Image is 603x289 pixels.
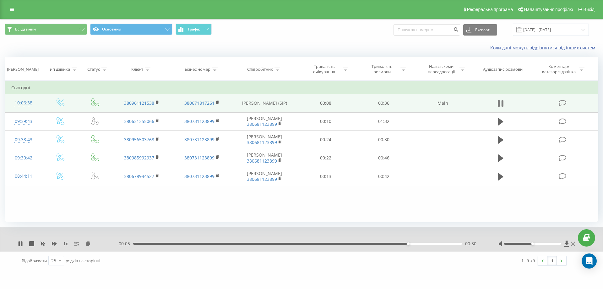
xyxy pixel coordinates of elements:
[185,67,210,72] div: Бізнес номер
[524,7,573,12] span: Налаштування профілю
[51,258,56,264] div: 25
[90,24,172,35] button: Основний
[531,242,534,245] div: Accessibility label
[124,155,154,161] a: 380985992937
[124,173,154,179] a: 380678944527
[11,170,36,182] div: 08:44:11
[232,94,297,112] td: [PERSON_NAME] (SIP)
[247,121,277,127] a: 380681123899
[232,149,297,167] td: [PERSON_NAME]
[87,67,100,72] div: Статус
[124,118,154,124] a: 380631355066
[355,149,412,167] td: 00:46
[124,100,154,106] a: 380961121538
[184,100,215,106] a: 380671817261
[365,64,399,75] div: Тривалість розмови
[188,27,200,31] span: Графік
[465,241,476,247] span: 00:30
[48,67,70,72] div: Тип дзвінка
[584,7,595,12] span: Вихід
[467,7,513,12] span: Реферальна програма
[483,67,523,72] div: Аудіозапис розмови
[463,24,497,36] button: Експорт
[11,115,36,128] div: 09:39:43
[131,67,143,72] div: Клієнт
[5,81,598,94] td: Сьогодні
[297,131,355,149] td: 00:24
[11,152,36,164] div: 09:30:42
[394,24,460,36] input: Пошук за номером
[490,45,598,51] a: Коли дані можуть відрізнятися вiд інших систем
[11,97,36,109] div: 10:06:38
[15,27,36,32] span: Всі дзвінки
[7,67,39,72] div: [PERSON_NAME]
[355,112,412,131] td: 01:32
[184,118,215,124] a: 380731123899
[184,173,215,179] a: 380731123899
[424,64,458,75] div: Назва схеми переадресації
[232,112,297,131] td: [PERSON_NAME]
[582,253,597,269] div: Open Intercom Messenger
[547,256,557,265] a: 1
[117,241,133,247] span: - 00:05
[297,94,355,112] td: 00:08
[124,136,154,142] a: 380956503768
[232,167,297,186] td: [PERSON_NAME]
[247,139,277,145] a: 380681123899
[22,258,47,264] span: Відображати
[247,158,277,164] a: 380681123899
[413,94,473,112] td: Main
[407,242,410,245] div: Accessibility label
[184,155,215,161] a: 380731123899
[355,131,412,149] td: 00:30
[307,64,341,75] div: Тривалість очікування
[66,258,100,264] span: рядків на сторінці
[355,94,412,112] td: 00:36
[232,131,297,149] td: [PERSON_NAME]
[541,64,577,75] div: Коментар/категорія дзвінка
[63,241,68,247] span: 1 x
[297,167,355,186] td: 00:13
[355,167,412,186] td: 00:42
[5,24,87,35] button: Всі дзвінки
[176,24,212,35] button: Графік
[297,112,355,131] td: 00:10
[184,136,215,142] a: 380731123899
[247,67,273,72] div: Співробітник
[247,176,277,182] a: 380681123899
[297,149,355,167] td: 00:22
[521,257,535,264] div: 1 - 5 з 5
[11,134,36,146] div: 09:38:43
